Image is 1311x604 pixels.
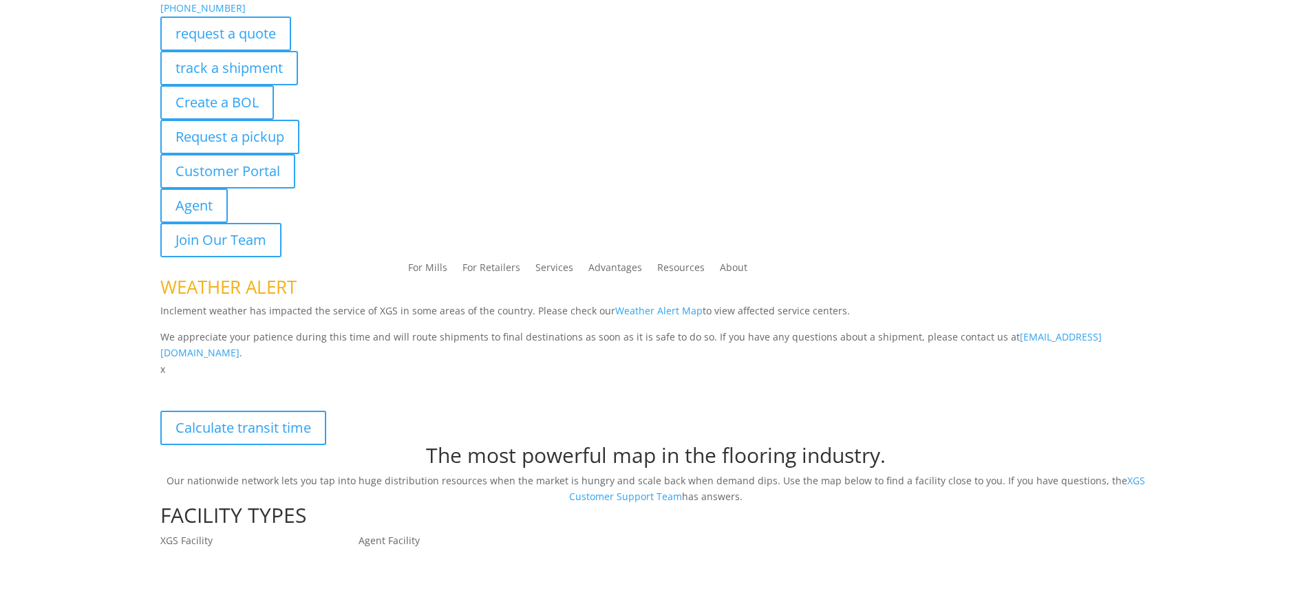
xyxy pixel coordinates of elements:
p: We appreciate your patience during this time and will route shipments to final destinations as so... [160,329,1151,362]
a: For Mills [408,263,447,278]
a: Agent [160,188,228,223]
p: Inclement weather has impacted the service of XGS in some areas of the country. Please check our ... [160,303,1151,329]
a: Customer Portal [160,154,295,188]
h1: The most powerful map in the flooring industry. [160,445,1151,473]
a: [PHONE_NUMBER] [160,1,246,14]
a: Join Our Team [160,223,281,257]
a: Advantages [588,263,642,278]
a: Weather Alert Map [615,304,703,317]
h1: FACILITY TYPES [160,505,1151,532]
p: XGS Facility [160,532,359,549]
a: request a quote [160,17,291,51]
a: Resources [657,263,705,278]
p: Our nationwide network lets you tap into huge distribution resources when the market is hungry an... [160,473,1151,506]
a: About [720,263,747,278]
p: x [160,361,1151,378]
p: XGS Distribution Network [160,378,1151,411]
a: For Retailers [462,263,520,278]
p: Agent Facility [359,532,557,549]
a: Calculate transit time [160,411,326,445]
a: Request a pickup [160,120,299,154]
span: WEATHER ALERT [160,274,297,299]
a: track a shipment [160,51,298,85]
a: Services [535,263,573,278]
a: Create a BOL [160,85,274,120]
